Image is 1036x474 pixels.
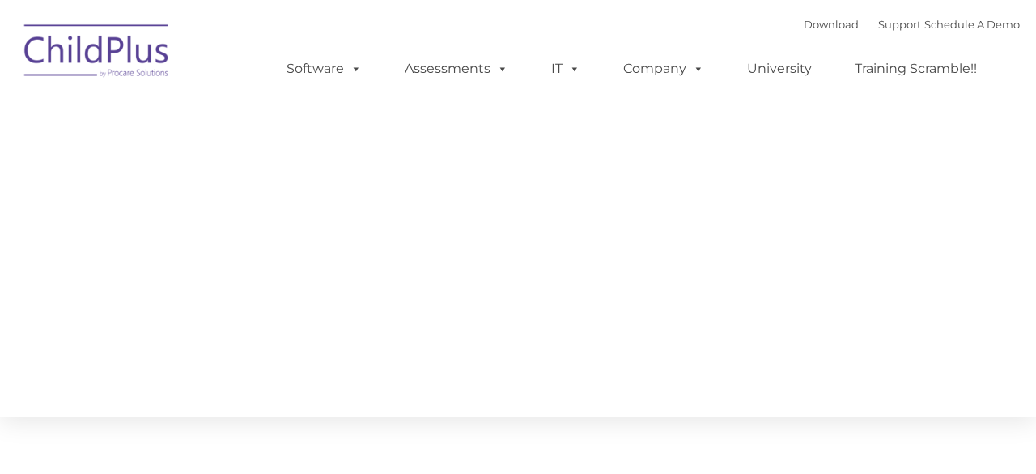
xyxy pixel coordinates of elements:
[731,53,828,85] a: University
[16,13,178,94] img: ChildPlus by Procare Solutions
[839,53,993,85] a: Training Scramble!!
[270,53,378,85] a: Software
[804,18,859,31] a: Download
[878,18,921,31] a: Support
[535,53,597,85] a: IT
[607,53,720,85] a: Company
[388,53,524,85] a: Assessments
[924,18,1020,31] a: Schedule A Demo
[804,18,1020,31] font: |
